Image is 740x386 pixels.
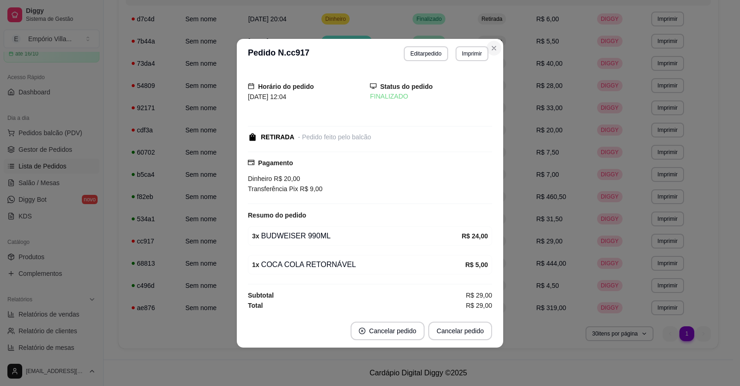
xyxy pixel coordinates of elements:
span: R$ 29,00 [466,300,492,311]
strong: 1 x [252,261,259,268]
span: close-circle [359,328,365,334]
span: Dinheiro [248,175,272,182]
span: Transferência Pix [248,185,298,193]
span: R$ 29,00 [466,290,492,300]
button: Editarpedido [404,46,448,61]
div: RETIRADA [261,132,294,142]
span: credit-card [248,159,254,166]
strong: Subtotal [248,292,274,299]
button: close-circleCancelar pedido [351,322,425,340]
div: FINALIZADO [370,92,492,101]
span: [DATE] 12:04 [248,93,286,100]
strong: R$ 24,00 [462,232,488,240]
strong: Pagamento [258,159,293,167]
strong: Total [248,302,263,309]
button: Imprimir [456,46,488,61]
span: desktop [370,83,376,89]
button: Cancelar pedido [428,322,492,340]
strong: Status do pedido [380,83,433,90]
strong: 3 x [252,232,259,240]
span: calendar [248,83,254,89]
span: R$ 20,00 [272,175,300,182]
h3: Pedido N. cc917 [248,46,309,61]
div: COCA COLA RETORNÁVEL [252,259,465,270]
div: BUDWEISER 990ML [252,230,462,242]
strong: Resumo do pedido [248,212,306,219]
strong: Horário do pedido [258,83,314,90]
div: - Pedido feito pelo balcão [298,132,371,142]
button: Close [487,41,501,56]
strong: R$ 5,00 [465,261,488,268]
span: R$ 9,00 [298,185,322,193]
